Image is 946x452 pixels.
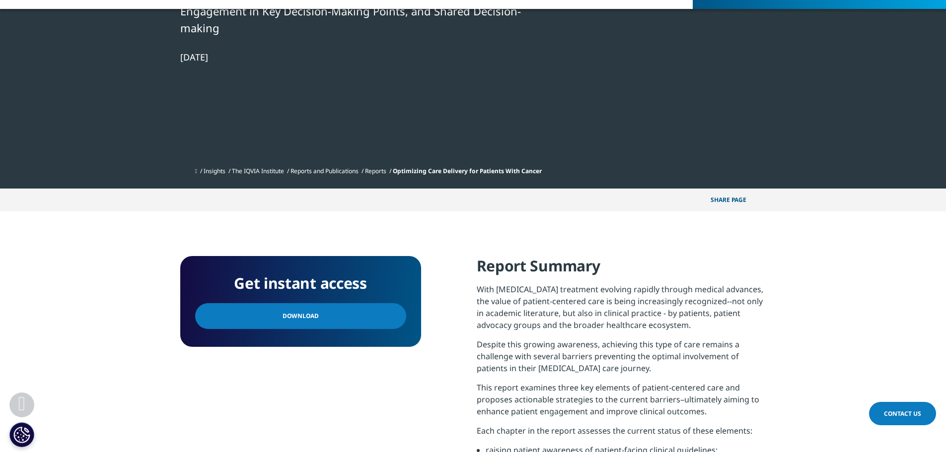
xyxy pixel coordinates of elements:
[283,311,319,322] span: Download
[9,422,34,447] button: Cookies Settings
[869,402,936,425] a: Contact Us
[393,167,542,175] span: Optimizing Care Delivery for Patients With Cancer
[180,51,521,63] div: [DATE]
[195,303,406,329] a: Download
[477,256,766,283] h4: Report Summary
[703,189,766,211] button: Share PAGEShare PAGE
[884,409,921,418] span: Contact Us
[477,338,766,382] p: Despite this growing awareness, achieving this type of care remains a challenge with several barr...
[291,167,359,175] a: Reports and Publications
[204,167,225,175] a: Insights
[703,189,766,211] p: Share PAGE
[477,425,766,444] p: Each chapter in the report assesses the current status of these elements:
[365,167,386,175] a: Reports
[477,283,766,338] p: With [MEDICAL_DATA] treatment evolving rapidly through medical advances, the value of patient-cen...
[195,271,406,296] h4: Get instant access
[477,382,766,425] p: This report examines three key elements of patient-centered care and proposes actionable strategi...
[232,167,284,175] a: The IQVIA Institute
